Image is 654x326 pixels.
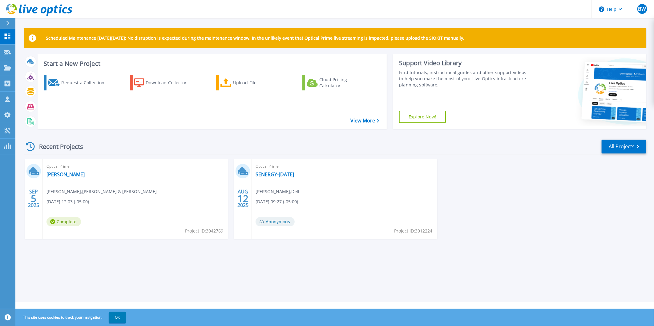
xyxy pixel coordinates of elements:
[46,198,89,205] span: [DATE] 12:03 (-05:00)
[233,77,282,89] div: Upload Files
[602,140,646,153] a: All Projects
[216,75,285,90] a: Upload Files
[31,196,36,201] span: 5
[256,171,294,177] a: SENERGY-[DATE]
[399,59,529,67] div: Support Video Library
[256,163,433,170] span: Optical Prime
[185,228,223,234] span: Project ID: 3042769
[256,188,299,195] span: [PERSON_NAME] , Dell
[237,187,249,210] div: AUG 2025
[109,312,126,323] button: OK
[61,77,111,89] div: Request a Collection
[350,118,379,124] a: View More
[44,60,379,67] h3: Start a New Project
[46,36,464,41] p: Scheduled Maintenance [DATE][DATE]: No disruption is expected during the maintenance window. In t...
[399,111,446,123] a: Explore Now!
[394,228,433,234] span: Project ID: 3012224
[399,70,529,88] div: Find tutorials, instructional guides and other support videos to help you make the most of your L...
[46,217,81,226] span: Complete
[146,77,195,89] div: Download Collector
[28,187,39,210] div: SEP 2025
[319,77,369,89] div: Cloud Pricing Calculator
[24,139,91,154] div: Recent Projects
[302,75,371,90] a: Cloud Pricing Calculator
[256,217,295,226] span: Anonymous
[237,196,248,201] span: 12
[256,198,298,205] span: [DATE] 09:27 (-05:00)
[46,171,85,177] a: [PERSON_NAME]
[17,312,126,323] span: This site uses cookies to track your navigation.
[638,6,646,11] span: BW
[44,75,112,90] a: Request a Collection
[46,188,157,195] span: [PERSON_NAME] , [PERSON_NAME] & [PERSON_NAME]
[46,163,224,170] span: Optical Prime
[130,75,199,90] a: Download Collector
